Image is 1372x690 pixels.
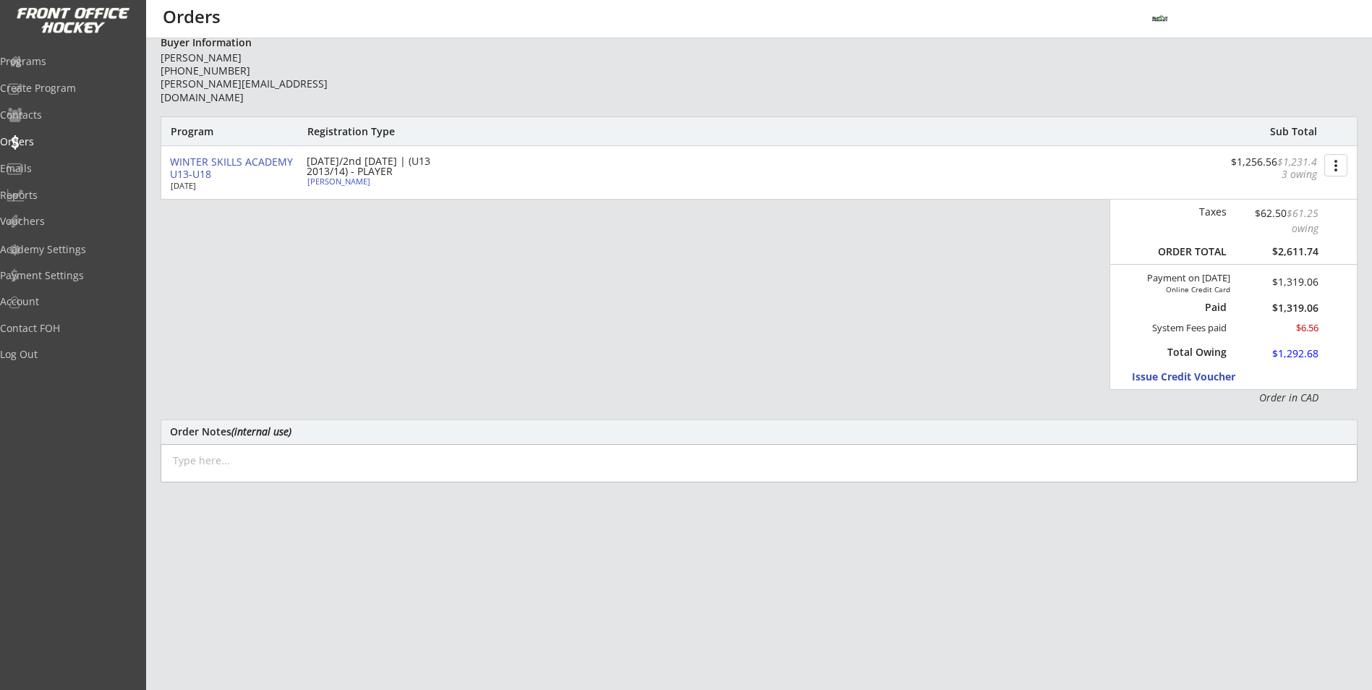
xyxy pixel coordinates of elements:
[1160,346,1227,359] div: Total Owing
[1324,154,1347,176] button: more_vert
[307,156,473,176] div: [DATE]/2nd [DATE] | (U13 2013/14) - PLAYER
[1277,155,1317,181] font: $1,231.43 owing
[1249,277,1318,287] div: $1,319.06
[161,51,370,104] div: [PERSON_NAME] [PHONE_NUMBER] [PERSON_NAME][EMAIL_ADDRESS][DOMAIN_NAME]
[161,36,258,49] div: Buyer Information
[1151,245,1227,258] div: ORDER TOTAL
[307,125,473,138] div: Registration Type
[1139,322,1227,334] div: System Fees paid
[1151,205,1227,218] div: Taxes
[231,425,291,438] em: (internal use)
[170,426,1348,437] div: Order Notes
[1151,391,1318,405] div: Order in CAD
[307,177,469,185] div: [PERSON_NAME]
[1254,125,1317,138] div: Sub Total
[1287,206,1321,235] font: $61.25 owing
[171,182,286,189] div: [DATE]
[1237,303,1318,313] div: $1,319.06
[171,125,249,138] div: Program
[1227,156,1317,181] div: $1,256.56
[1132,367,1266,387] button: Issue Credit Voucher
[1237,205,1318,236] div: $62.50
[1160,301,1227,314] div: Paid
[1237,245,1318,258] div: $2,611.74
[1237,322,1318,334] div: $6.56
[1149,285,1230,294] div: Online Credit Card
[170,156,295,181] div: WINTER SKILLS ACADEMY U13-U18
[1115,273,1230,284] div: Payment on [DATE]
